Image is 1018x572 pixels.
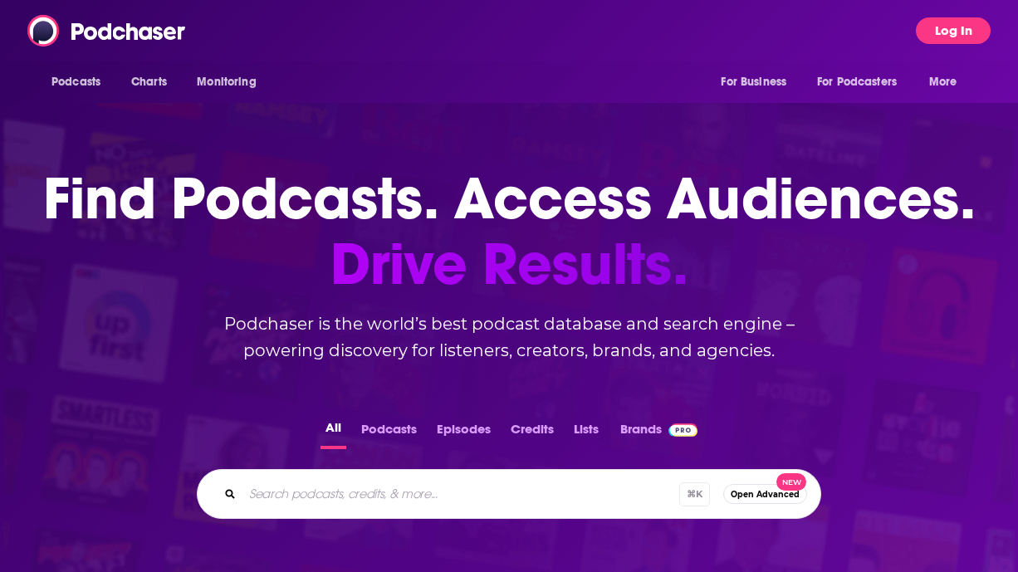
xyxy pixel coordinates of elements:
[177,310,841,364] h2: Podchaser is the world’s best podcast database and search engine – powering discovery for listene...
[817,71,897,94] span: For Podcasters
[131,71,167,94] span: Charts
[709,66,807,98] button: open menu
[806,66,921,98] button: open menu
[43,232,976,297] span: Drive Results.
[620,417,697,449] a: BrandsPodchaser Pro
[242,481,679,507] input: Search podcasts, credits, & more...
[929,71,957,94] span: More
[723,484,807,504] button: Open AdvancedNew
[185,66,277,98] button: open menu
[197,71,256,94] span: Monitoring
[43,166,976,297] h1: Find Podcasts. Access Audiences.
[916,17,991,44] button: Log In
[506,417,559,449] button: Credits
[679,482,710,506] span: ⌘ K
[321,417,346,449] button: All
[721,71,786,94] span: For Business
[918,66,978,98] button: open menu
[668,423,697,437] img: Podchaser Pro
[356,417,422,449] button: Podcasts
[51,71,100,94] span: Podcasts
[120,66,177,98] a: Charts
[731,490,800,499] span: Open Advanced
[27,15,187,46] img: Podchaser - Follow, Share and Rate Podcasts
[569,417,604,449] button: Lists
[40,66,122,98] button: open menu
[776,473,806,491] span: New
[197,469,821,519] div: Search podcasts, credits, & more...
[432,417,496,449] button: Episodes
